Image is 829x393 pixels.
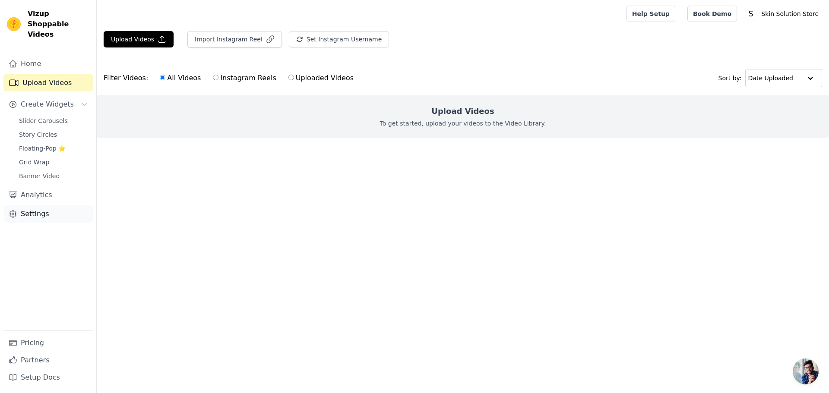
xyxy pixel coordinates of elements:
[104,68,358,88] div: Filter Videos:
[14,129,93,141] a: Story Circles
[3,186,93,204] a: Analytics
[19,158,49,167] span: Grid Wrap
[3,352,93,369] a: Partners
[749,9,753,18] text: S
[3,74,93,91] a: Upload Videos
[380,119,546,128] p: To get started, upload your videos to the Video Library.
[104,31,174,47] button: Upload Videos
[687,6,737,22] a: Book Demo
[19,144,66,153] span: Floating-Pop ⭐
[758,6,822,22] p: Skin Solution Store
[14,156,93,168] a: Grid Wrap
[14,142,93,154] a: Floating-Pop ⭐
[288,72,354,84] label: Uploaded Videos
[21,99,74,110] span: Create Widgets
[159,72,201,84] label: All Videos
[28,9,89,40] span: Vizup Shoppable Videos
[212,72,276,84] label: Instagram Reels
[718,69,823,87] div: Sort by:
[3,369,93,386] a: Setup Docs
[213,75,218,80] input: Instagram Reels
[160,75,165,80] input: All Videos
[14,170,93,182] a: Banner Video
[3,55,93,72] a: Home
[3,334,93,352] a: Pricing
[7,17,21,31] img: Vizup
[744,6,822,22] button: S Skin Solution Store
[19,116,68,125] span: Slider Carousels
[19,172,60,180] span: Banner Video
[288,75,294,80] input: Uploaded Videos
[793,358,819,384] a: Open chat
[19,130,57,139] span: Story Circles
[3,96,93,113] button: Create Widgets
[431,105,494,117] h2: Upload Videos
[289,31,389,47] button: Set Instagram Username
[187,31,282,47] button: Import Instagram Reel
[626,6,675,22] a: Help Setup
[3,205,93,223] a: Settings
[14,115,93,127] a: Slider Carousels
